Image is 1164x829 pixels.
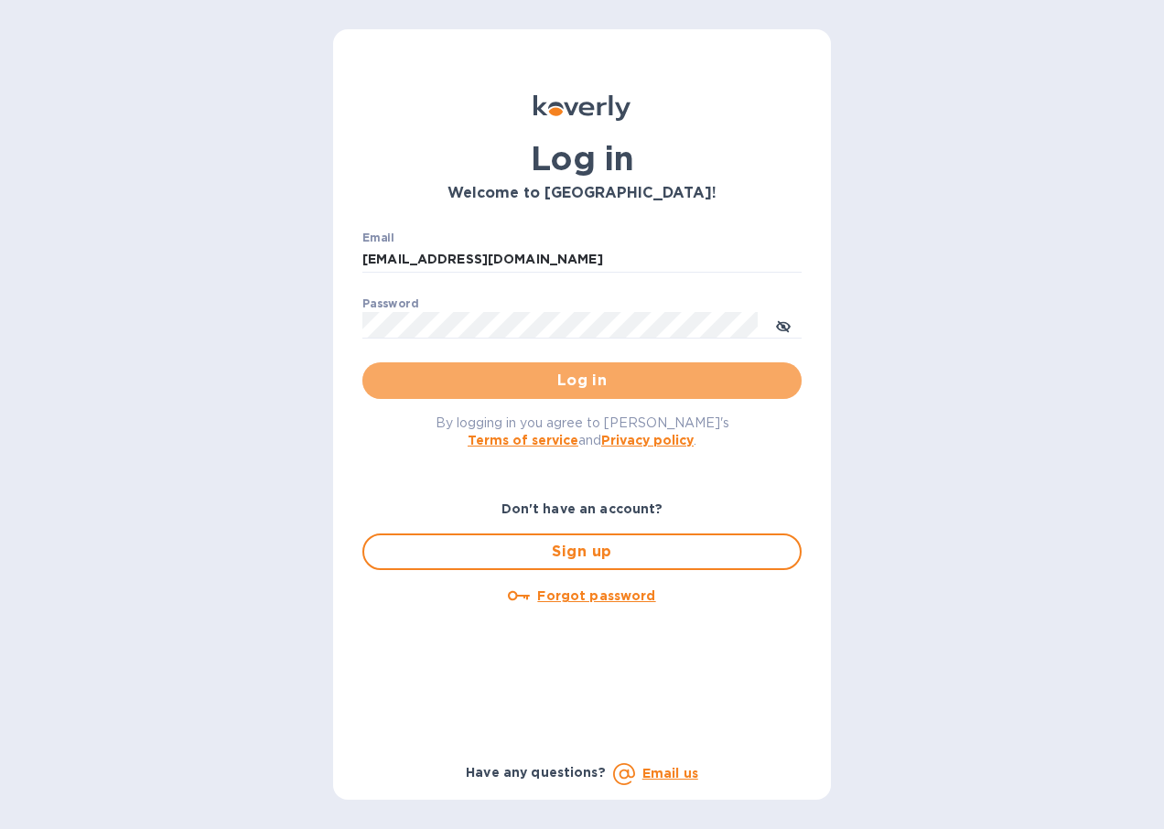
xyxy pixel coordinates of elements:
[537,588,655,603] u: Forgot password
[377,370,787,392] span: Log in
[501,501,663,516] b: Don't have an account?
[533,95,630,121] img: Koverly
[362,185,802,202] h3: Welcome to [GEOGRAPHIC_DATA]!
[466,765,606,780] b: Have any questions?
[601,433,694,447] a: Privacy policy
[468,433,578,447] a: Terms of service
[362,232,394,243] label: Email
[642,766,698,781] a: Email us
[362,298,418,309] label: Password
[765,307,802,343] button: toggle password visibility
[362,362,802,399] button: Log in
[362,246,802,274] input: Enter email address
[362,533,802,570] button: Sign up
[362,139,802,178] h1: Log in
[436,415,729,447] span: By logging in you agree to [PERSON_NAME]'s and .
[379,541,785,563] span: Sign up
